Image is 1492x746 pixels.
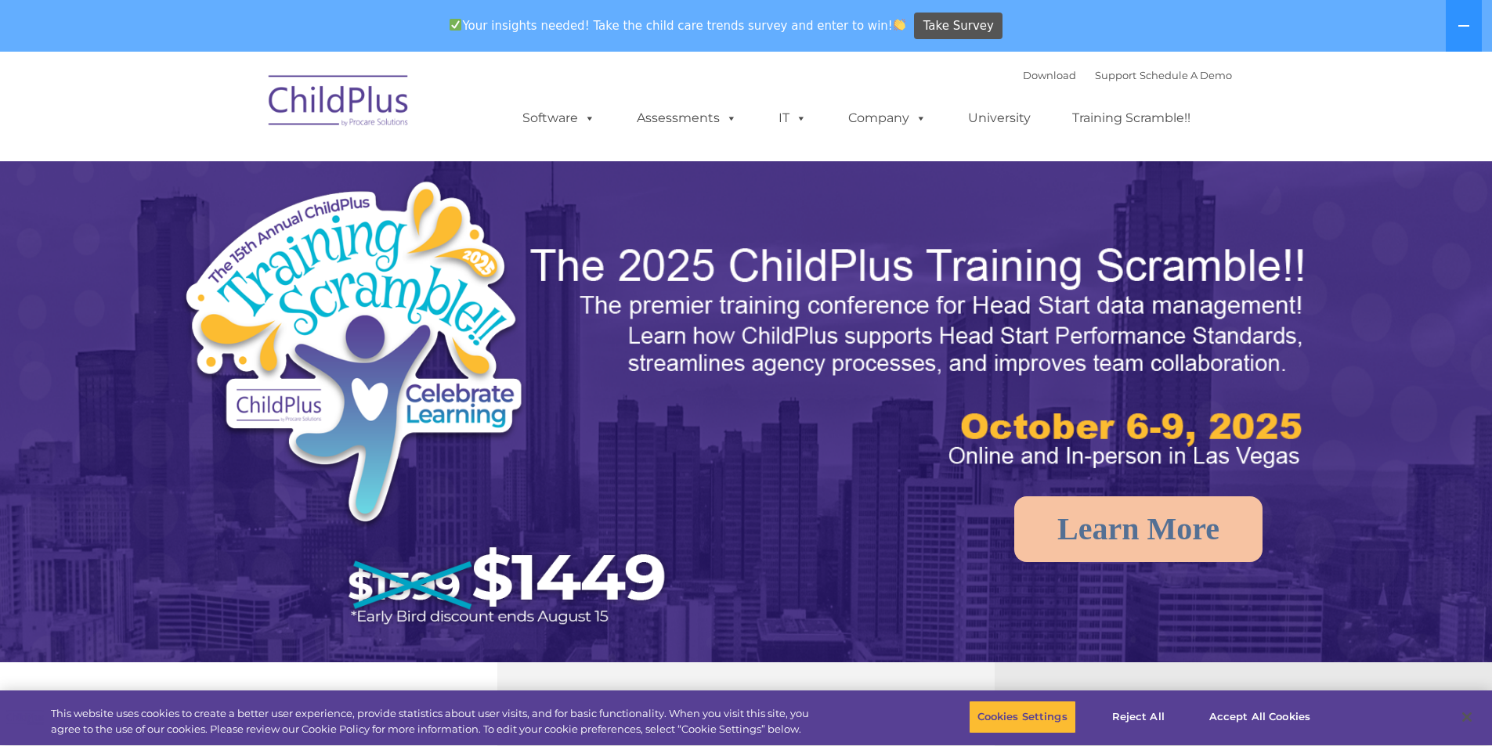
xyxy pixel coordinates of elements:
button: Accept All Cookies [1201,701,1319,733]
div: This website uses cookies to create a better user experience, provide statistics about user visit... [51,706,821,737]
a: University [952,103,1046,134]
img: ✅ [450,19,461,31]
a: Learn More [1014,496,1263,562]
a: Schedule A Demo [1140,69,1232,81]
a: Software [507,103,611,134]
button: Close [1450,700,1484,734]
a: Assessments [621,103,753,134]
a: Download [1023,69,1076,81]
a: Training Scramble!! [1057,103,1206,134]
a: Company [833,103,942,134]
button: Reject All [1089,701,1187,733]
a: IT [763,103,822,134]
a: Take Survey [914,13,1002,40]
a: Support [1095,69,1136,81]
span: Your insights needed! Take the child care trends survey and enter to win! [443,10,912,41]
img: ChildPlus by Procare Solutions [261,64,417,142]
font: | [1023,69,1232,81]
button: Cookies Settings [969,701,1076,733]
span: Take Survey [923,13,994,40]
img: 👏 [894,19,905,31]
span: Last name [218,103,266,115]
span: Phone number [218,168,284,179]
